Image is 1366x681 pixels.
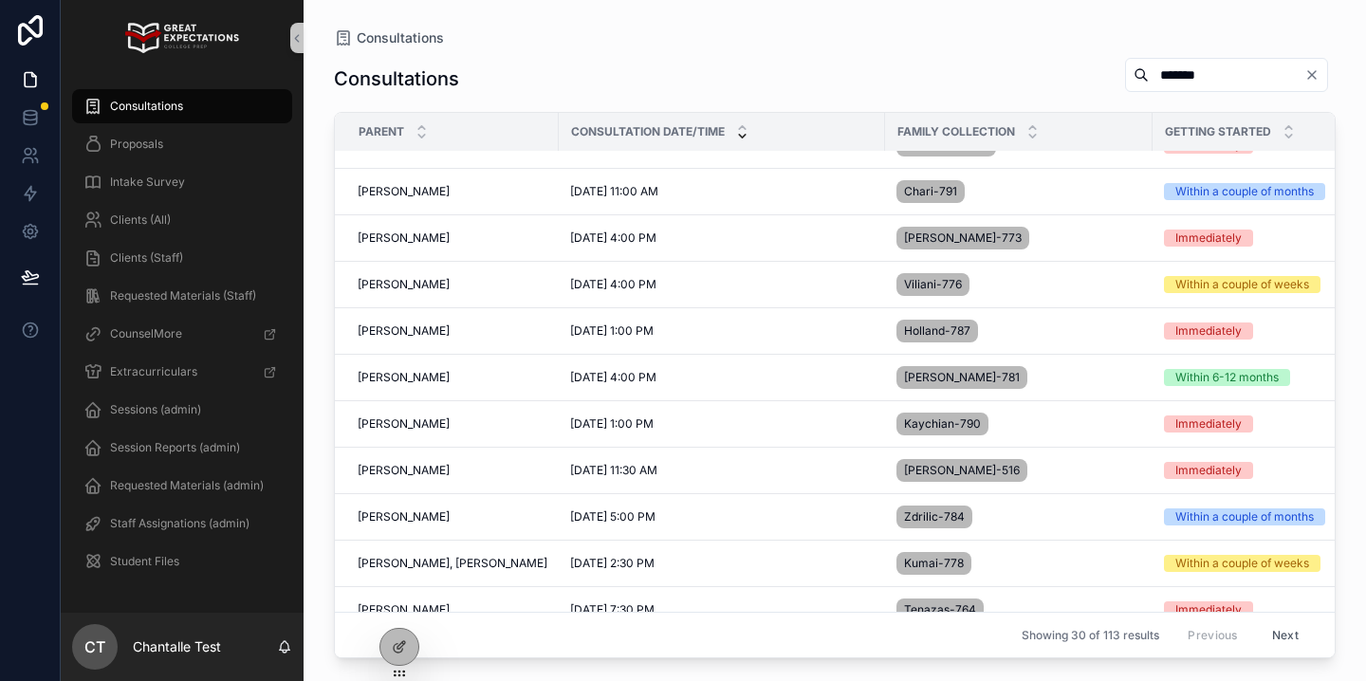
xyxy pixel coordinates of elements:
[570,463,657,478] span: [DATE] 11:30 AM
[358,416,547,432] a: [PERSON_NAME]
[1175,322,1242,340] div: Immediately
[110,364,197,379] span: Extracurriculars
[358,602,450,617] span: [PERSON_NAME]
[358,370,547,385] a: [PERSON_NAME]
[570,463,874,478] a: [DATE] 11:30 AM
[358,277,450,292] span: [PERSON_NAME]
[570,602,655,617] span: [DATE] 7:30 PM
[896,223,1141,253] a: [PERSON_NAME]-773
[570,509,874,525] a: [DATE] 5:00 PM
[72,544,292,579] a: Student Files
[72,241,292,275] a: Clients (Staff)
[72,89,292,123] a: Consultations
[1175,230,1242,247] div: Immediately
[896,502,1141,532] a: Zdrilic-784
[110,516,249,531] span: Staff Assignations (admin)
[358,509,450,525] span: [PERSON_NAME]
[1164,415,1357,433] a: Immediately
[358,556,547,571] a: [PERSON_NAME], [PERSON_NAME]
[904,370,1020,385] span: [PERSON_NAME]-781
[72,127,292,161] a: Proposals
[358,416,450,432] span: [PERSON_NAME]
[110,478,264,493] span: Requested Materials (admin)
[1164,369,1357,386] a: Within 6-12 months
[904,602,976,617] span: Tenazas-764
[358,463,547,478] a: [PERSON_NAME]
[72,317,292,351] a: CounselMore
[1164,601,1357,618] a: Immediately
[904,277,962,292] span: Viliani-776
[1164,183,1357,200] a: Within a couple of months
[110,212,171,228] span: Clients (All)
[896,455,1141,486] a: [PERSON_NAME]-516
[570,230,656,246] span: [DATE] 4:00 PM
[1175,462,1242,479] div: Immediately
[1165,124,1271,139] span: Getting Started
[1175,276,1309,293] div: Within a couple of weeks
[1175,601,1242,618] div: Immediately
[570,509,655,525] span: [DATE] 5:00 PM
[570,230,874,246] a: [DATE] 4:00 PM
[1304,67,1327,83] button: Clear
[570,370,874,385] a: [DATE] 4:00 PM
[570,277,656,292] span: [DATE] 4:00 PM
[1175,369,1279,386] div: Within 6-12 months
[571,124,725,139] span: Consultation Date/Time
[358,184,450,199] span: [PERSON_NAME]
[1164,555,1357,572] a: Within a couple of weeks
[904,323,970,339] span: Holland-787
[1164,322,1357,340] a: Immediately
[110,99,183,114] span: Consultations
[904,556,964,571] span: Kumai-778
[72,279,292,313] a: Requested Materials (Staff)
[1175,555,1309,572] div: Within a couple of weeks
[904,509,965,525] span: Zdrilic-784
[1175,415,1242,433] div: Immediately
[570,184,874,199] a: [DATE] 11:00 AM
[1175,508,1314,525] div: Within a couple of months
[570,416,654,432] span: [DATE] 1:00 PM
[358,230,547,246] a: [PERSON_NAME]
[61,76,304,613] div: scrollable content
[896,176,1141,207] a: Chari-791
[358,323,450,339] span: [PERSON_NAME]
[904,184,957,199] span: Chari-791
[896,595,1141,625] a: Tenazas-764
[570,323,874,339] a: [DATE] 1:00 PM
[570,323,654,339] span: [DATE] 1:00 PM
[1022,628,1159,643] span: Showing 30 of 113 results
[570,556,655,571] span: [DATE] 2:30 PM
[896,409,1141,439] a: Kaychian-790
[570,602,874,617] a: [DATE] 7:30 PM
[1164,230,1357,247] a: Immediately
[896,362,1141,393] a: [PERSON_NAME]-781
[358,230,450,246] span: [PERSON_NAME]
[358,277,547,292] a: [PERSON_NAME]
[904,230,1022,246] span: [PERSON_NAME]-773
[110,440,240,455] span: Session Reports (admin)
[133,637,221,656] p: Chantalle Test
[334,28,444,47] a: Consultations
[904,416,981,432] span: Kaychian-790
[358,509,547,525] a: [PERSON_NAME]
[110,326,182,341] span: CounselMore
[358,323,547,339] a: [PERSON_NAME]
[72,355,292,389] a: Extracurriculars
[358,602,547,617] a: [PERSON_NAME]
[110,288,256,304] span: Requested Materials (Staff)
[110,250,183,266] span: Clients (Staff)
[358,184,547,199] a: [PERSON_NAME]
[72,203,292,237] a: Clients (All)
[72,431,292,465] a: Session Reports (admin)
[1259,620,1312,650] button: Next
[110,554,179,569] span: Student Files
[125,23,238,53] img: App logo
[896,548,1141,579] a: Kumai-778
[358,463,450,478] span: [PERSON_NAME]
[896,269,1141,300] a: Viliani-776
[84,635,105,658] span: CT
[334,65,459,92] h1: Consultations
[72,469,292,503] a: Requested Materials (admin)
[1164,508,1357,525] a: Within a couple of months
